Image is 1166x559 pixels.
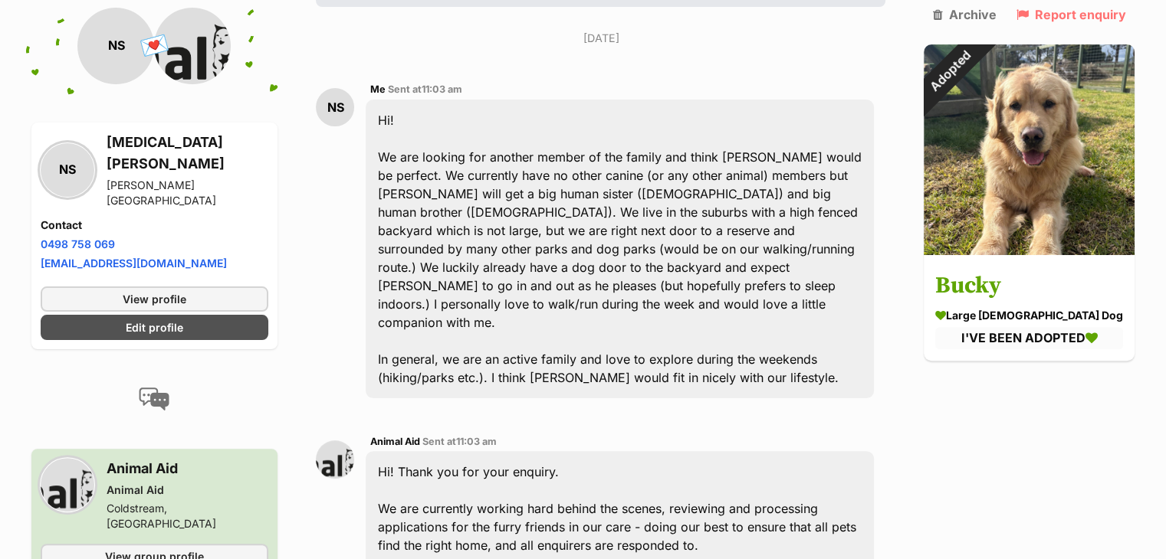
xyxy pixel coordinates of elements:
[422,436,496,447] span: Sent at
[107,501,269,531] div: Coldstream, [GEOGRAPHIC_DATA]
[924,44,1135,255] img: Bucky
[935,308,1123,324] div: large [DEMOGRAPHIC_DATA] Dog
[41,315,269,340] a: Edit profile
[370,436,419,447] span: Animal Aid
[316,30,885,46] p: [DATE]
[316,88,354,126] div: NS
[41,458,94,512] img: Animal Aid profile pic
[107,482,269,498] div: Animal Aid
[455,436,496,447] span: 11:03 am
[935,270,1123,304] h3: Bucky
[41,237,115,250] a: 0498 758 069
[41,286,269,312] a: View profile
[107,132,269,175] h3: [MEDICAL_DATA][PERSON_NAME]
[316,440,354,479] img: Animal Aid profile pic
[935,328,1123,349] div: I'VE BEEN ADOPTED
[154,8,231,84] img: Animal Aid profile pic
[1017,8,1126,21] a: Report enquiry
[924,243,1135,258] a: Adopted
[41,217,269,233] h4: Contact
[387,83,461,95] span: Sent at
[107,458,269,479] h3: Animal Aid
[77,8,154,84] div: NS
[924,258,1135,361] a: Bucky large [DEMOGRAPHIC_DATA] Dog I'VE BEEN ADOPTED
[904,25,997,118] div: Adopted
[137,30,172,63] span: 💌
[123,291,186,307] span: View profile
[370,83,385,95] span: Me
[421,83,461,95] span: 11:03 am
[366,100,874,398] div: Hi! We are looking for another member of the family and think [PERSON_NAME] would be perfect. We ...
[933,8,997,21] a: Archive
[41,257,227,270] a: [EMAIL_ADDRESS][DOMAIN_NAME]
[139,387,169,410] img: conversation-icon-4a6f8262b818ee0b60e3300018af0b2d0b884aa5de6e9bcb8d3d4eeb1a70a7c4.svg
[126,319,183,335] span: Edit profile
[107,178,269,208] div: [PERSON_NAME][GEOGRAPHIC_DATA]
[41,143,94,197] div: NS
